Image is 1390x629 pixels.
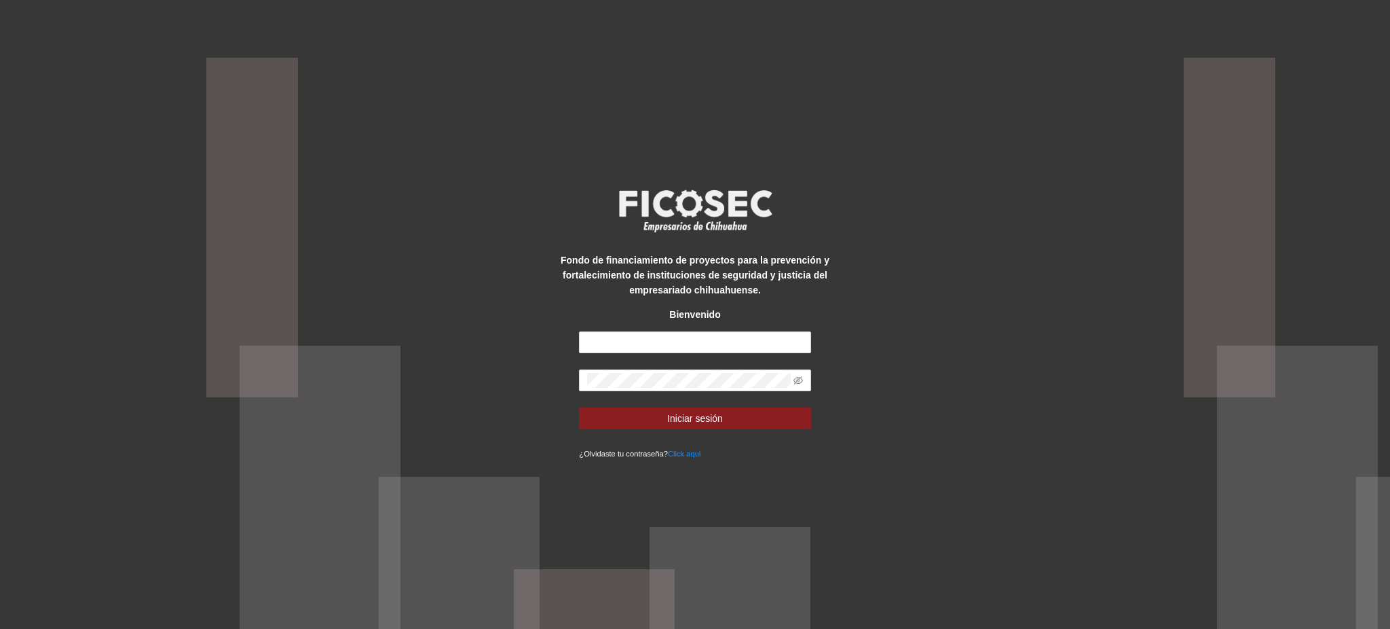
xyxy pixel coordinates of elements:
strong: Fondo de financiamiento de proyectos para la prevención y fortalecimiento de instituciones de seg... [561,255,829,295]
a: Click aqui [668,450,701,458]
small: ¿Olvidaste tu contraseña? [579,450,700,458]
strong: Bienvenido [669,309,720,320]
span: Iniciar sesión [667,411,723,426]
button: Iniciar sesión [579,408,810,429]
span: eye-invisible [793,376,803,385]
img: logo [610,185,780,236]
